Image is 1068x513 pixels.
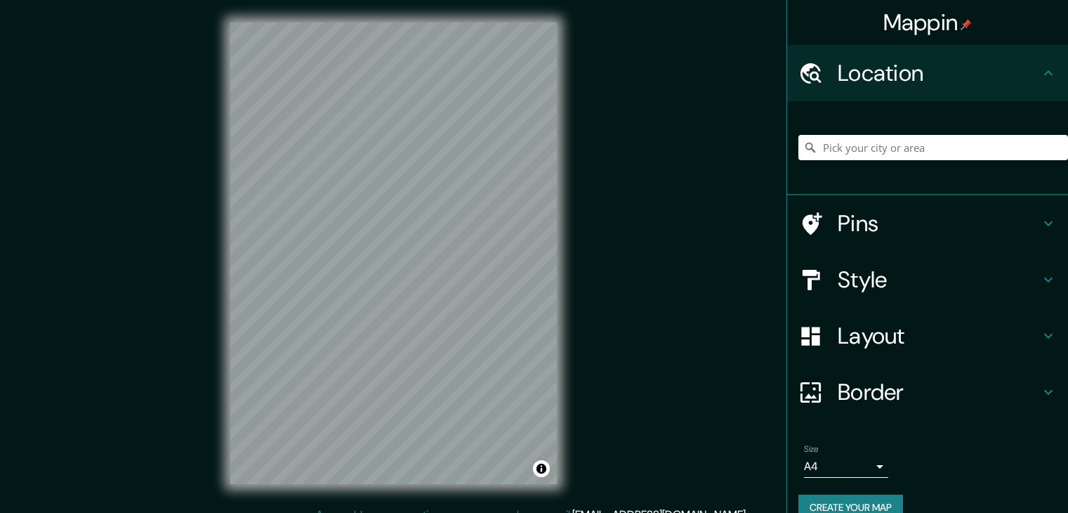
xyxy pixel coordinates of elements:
div: Style [787,252,1068,308]
h4: Style [838,266,1040,294]
h4: Location [838,59,1040,87]
input: Pick your city or area [798,135,1068,160]
div: Location [787,45,1068,101]
img: pin-icon.png [961,19,972,30]
div: A4 [804,455,888,478]
div: Layout [787,308,1068,364]
h4: Mappin [883,8,973,37]
iframe: Help widget launcher [943,458,1053,498]
h4: Border [838,378,1040,406]
h4: Pins [838,209,1040,238]
label: Size [804,443,819,455]
canvas: Map [230,22,557,484]
div: Pins [787,195,1068,252]
h4: Layout [838,322,1040,350]
button: Toggle attribution [533,460,550,477]
div: Border [787,364,1068,420]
